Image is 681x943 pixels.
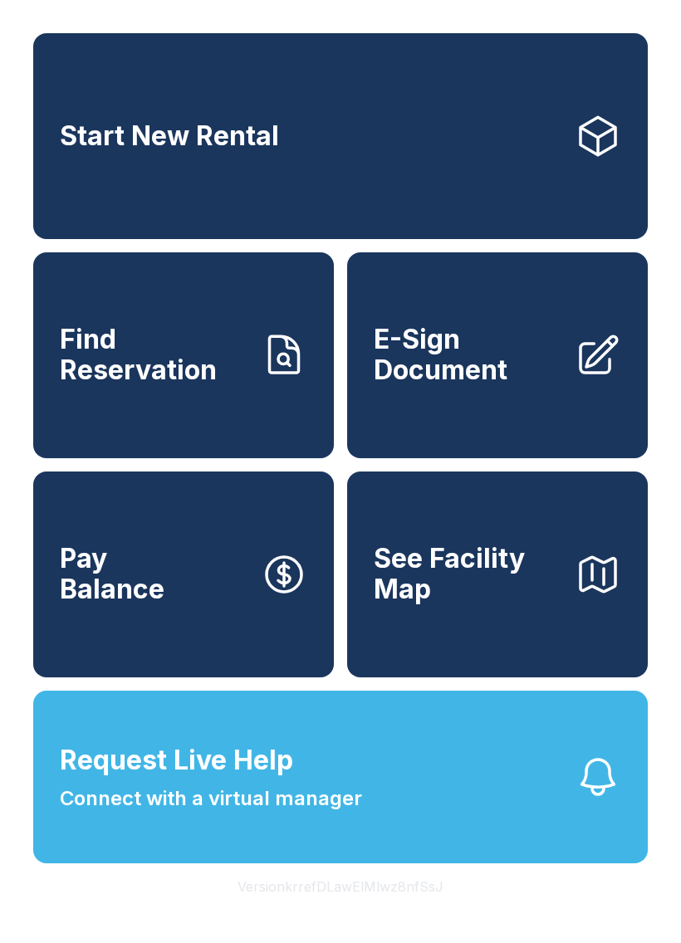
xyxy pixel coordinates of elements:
span: Pay Balance [60,544,164,604]
button: PayBalance [33,471,334,677]
span: E-Sign Document [374,325,561,385]
span: Request Live Help [60,740,293,780]
span: Start New Rental [60,121,279,152]
span: See Facility Map [374,544,561,604]
button: See Facility Map [347,471,648,677]
span: Find Reservation [60,325,247,385]
a: Start New Rental [33,33,648,239]
button: Request Live HelpConnect with a virtual manager [33,691,648,863]
span: Connect with a virtual manager [60,784,362,814]
a: E-Sign Document [347,252,648,458]
button: VersionkrrefDLawElMlwz8nfSsJ [224,863,457,910]
a: Find Reservation [33,252,334,458]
